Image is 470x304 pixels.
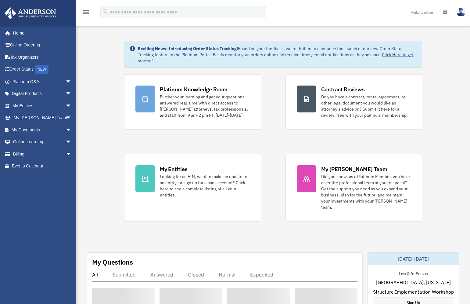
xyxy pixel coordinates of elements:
[113,272,136,278] div: Submitted
[4,51,81,63] a: Tax Organizers
[4,88,81,100] a: Digital Productsarrow_drop_down
[66,75,78,88] span: arrow_drop_down
[102,8,109,15] i: search
[373,288,454,295] span: Structure Implementation Workshop
[4,75,81,88] a: Platinum Q&Aarrow_drop_down
[368,253,459,265] div: [DATE]-[DATE]
[66,88,78,100] span: arrow_drop_down
[4,136,81,148] a: Online Learningarrow_drop_down
[82,9,90,16] i: menu
[66,112,78,124] span: arrow_drop_down
[92,272,98,278] div: All
[394,270,433,276] div: Live & In-Person
[4,27,78,39] a: Home
[4,160,81,172] a: Events Calendar
[160,94,249,118] div: Further your learning and get your questions answered real-time with direct access to [PERSON_NAM...
[188,272,204,278] div: Closed
[124,74,261,130] a: Platinum Knowledge Room Further your learning and get your questions answered real-time with dire...
[92,258,133,267] div: My Questions
[150,272,173,278] div: Answered
[4,112,81,124] a: My [PERSON_NAME] Teamarrow_drop_down
[321,94,411,118] div: Do you have a contract, rental agreement, or other legal document you would like an attorney's ad...
[321,165,387,173] div: My [PERSON_NAME] Team
[4,100,81,112] a: My Entitiesarrow_drop_down
[3,7,58,19] img: Anderson Advisors Platinum Portal
[66,124,78,136] span: arrow_drop_down
[4,124,81,136] a: My Documentsarrow_drop_down
[160,86,228,93] div: Platinum Knowledge Room
[82,11,90,16] a: menu
[66,136,78,148] span: arrow_drop_down
[4,63,81,76] a: Order StatusNEW
[219,272,235,278] div: Normal
[138,46,238,51] strong: Exciting News: Introducing Order Status Tracking!
[456,8,465,16] img: User Pic
[160,165,187,173] div: My Entities
[138,52,414,64] a: Click Here to get started!
[285,154,422,222] a: My [PERSON_NAME] Team Did you know, as a Platinum Member, you have an entire professional team at...
[124,154,261,222] a: My Entities Looking for an EIN, want to make an update to an entity, or sign up for a bank accoun...
[4,39,81,51] a: Online Ordering
[4,148,81,160] a: Billingarrow_drop_down
[321,174,411,210] div: Did you know, as a Platinum Member, you have an entire professional team at your disposal? Get th...
[66,100,78,112] span: arrow_drop_down
[376,279,451,286] span: [GEOGRAPHIC_DATA], [US_STATE]
[160,174,249,198] div: Looking for an EIN, want to make an update to an entity, or sign up for a bank account? Click her...
[66,148,78,160] span: arrow_drop_down
[285,74,422,130] a: Contract Reviews Do you have a contract, rental agreement, or other legal document you would like...
[321,86,365,93] div: Contract Reviews
[250,272,273,278] div: Expedited
[35,65,48,74] div: NEW
[138,46,417,64] div: Based on your feedback, we're thrilled to announce the launch of our new Order Status Tracking fe...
